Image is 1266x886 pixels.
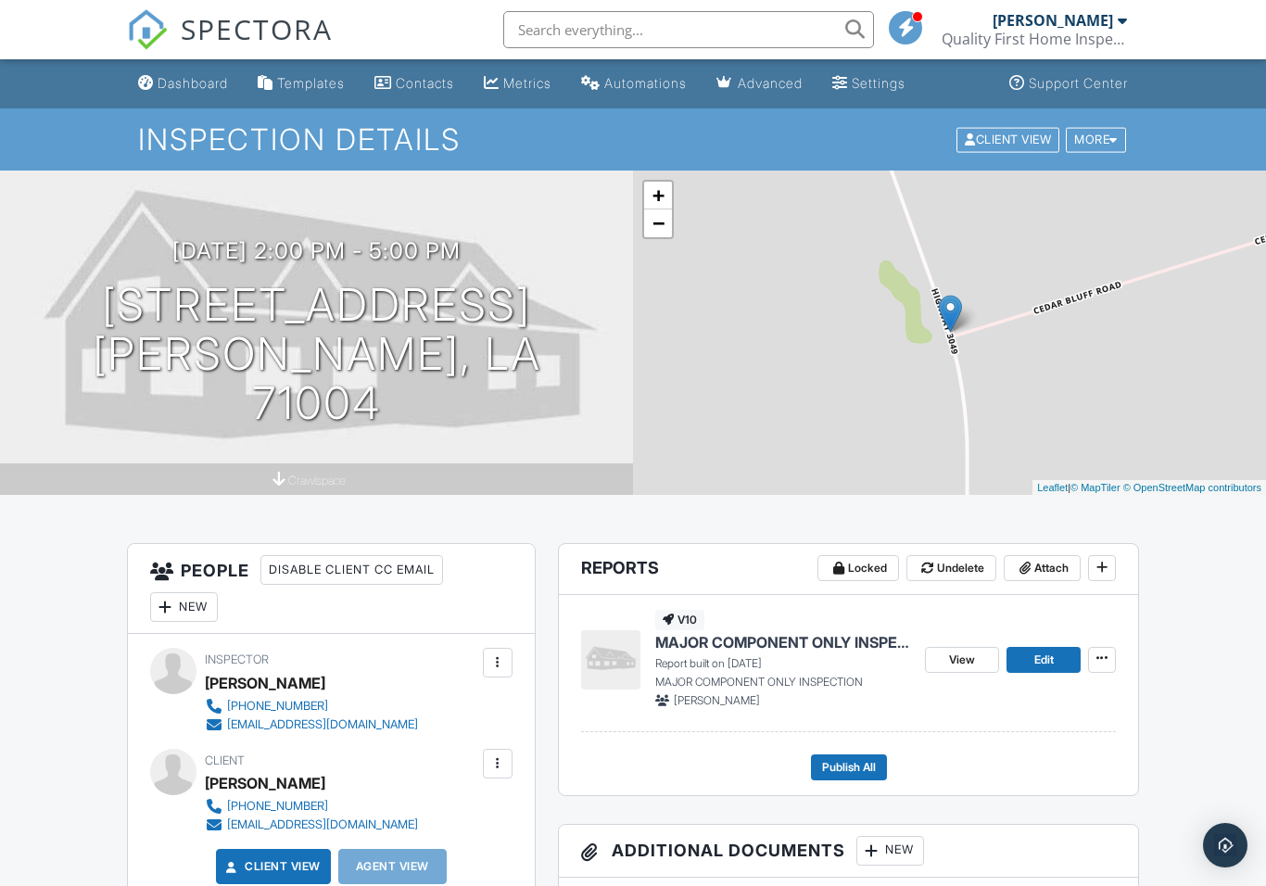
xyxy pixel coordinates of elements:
a: SPECTORA [127,25,333,64]
a: © OpenStreetMap contributors [1123,482,1261,493]
a: Client View [222,857,321,876]
span: crawlspace [288,474,346,487]
input: Search everything... [503,11,874,48]
div: Quality First Home Inspections & Aerial Imagery / LHI# 11310 [942,30,1127,48]
div: Open Intercom Messenger [1203,823,1247,867]
div: Automations [604,75,687,91]
a: Zoom out [644,209,672,237]
a: Zoom in [644,182,672,209]
div: Metrics [503,75,551,91]
h3: People [128,544,535,634]
div: [PHONE_NUMBER] [227,799,328,814]
span: Client [205,753,245,767]
div: Advanced [738,75,803,91]
div: [PHONE_NUMBER] [227,699,328,714]
a: Settings [825,67,913,101]
a: Client View [955,132,1064,146]
h3: [DATE] 2:00 pm - 5:00 pm [172,238,461,263]
div: [EMAIL_ADDRESS][DOMAIN_NAME] [227,717,418,732]
img: The Best Home Inspection Software - Spectora [127,9,168,50]
div: Client View [956,127,1059,152]
h1: [STREET_ADDRESS] [PERSON_NAME], LA 71004 [30,281,603,427]
a: [EMAIL_ADDRESS][DOMAIN_NAME] [205,816,418,834]
div: [PERSON_NAME] [205,769,325,797]
a: Contacts [367,67,462,101]
div: Templates [277,75,345,91]
div: [PERSON_NAME] [993,11,1113,30]
a: Support Center [1002,67,1135,101]
div: Support Center [1029,75,1128,91]
div: Disable Client CC Email [260,555,443,585]
div: More [1066,127,1126,152]
div: Settings [852,75,905,91]
a: Automations (Basic) [574,67,694,101]
h1: Inspection Details [138,123,1127,156]
a: [PHONE_NUMBER] [205,697,418,715]
div: Dashboard [158,75,228,91]
div: [EMAIL_ADDRESS][DOMAIN_NAME] [227,817,418,832]
a: [EMAIL_ADDRESS][DOMAIN_NAME] [205,715,418,734]
a: Metrics [476,67,559,101]
div: [PERSON_NAME] [205,669,325,697]
span: SPECTORA [181,9,333,48]
a: Advanced [709,67,810,101]
div: New [150,592,218,622]
a: Templates [250,67,352,101]
a: [PHONE_NUMBER] [205,797,418,816]
a: Dashboard [131,67,235,101]
div: | [1032,480,1266,496]
a: Leaflet [1037,482,1068,493]
a: © MapTiler [1070,482,1120,493]
h3: Additional Documents [559,825,1138,878]
div: New [856,836,924,866]
span: Inspector [205,652,269,666]
div: Contacts [396,75,454,91]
